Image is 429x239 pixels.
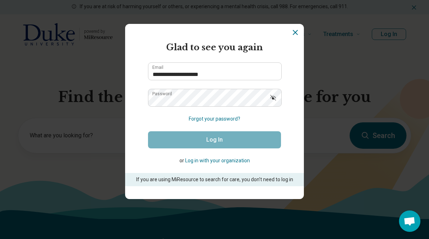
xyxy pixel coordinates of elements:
label: Password [152,92,172,96]
p: If you are using MiResource to search for care, you don’t need to log in [135,176,294,183]
h2: Glad to see you again [148,41,281,54]
button: Log In [148,131,281,148]
button: Forgot your password? [189,115,240,123]
label: Email [152,65,163,70]
button: Log in with your organization [185,157,250,164]
button: Show password [265,89,281,106]
button: Dismiss [291,28,300,37]
p: or [148,157,281,164]
section: Login Dialog [125,24,304,199]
